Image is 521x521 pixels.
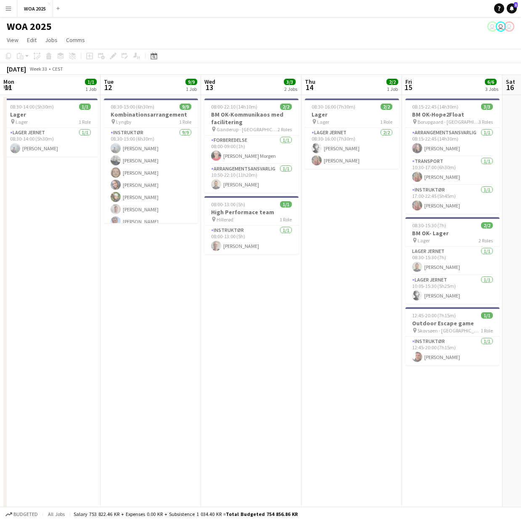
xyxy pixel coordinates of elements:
[204,196,299,254] app-job-card: 08:00-13:00 (5h)1/1High Performace team Hillerød1 RoleInstruktør1/108:00-13:00 (5h)[PERSON_NAME]
[405,157,500,185] app-card-role: Transport1/110:30-17:00 (6h30m)[PERSON_NAME]
[211,201,245,207] span: 08:00-13:00 (5h)
[405,319,500,327] h3: Outdoor Escape game
[3,35,22,45] a: View
[13,511,38,517] span: Budgeted
[204,136,299,164] app-card-role: Forberedelse1/108:00-09:00 (1h)[PERSON_NAME] Morgen
[116,119,132,125] span: Lyngby
[104,98,198,223] div: 08:30-15:00 (6h30m)9/9Kombinationsarrangement Lyngby1 RoleInstruktør9/908:30-15:00 (6h30m)[PERSON...
[505,82,515,92] span: 16
[405,337,500,365] app-card-role: Instruktør1/112:45-20:00 (7h15m)[PERSON_NAME]
[317,119,329,125] span: Lager
[381,104,392,110] span: 2/2
[412,312,456,319] span: 12:45-20:00 (7h15m)
[111,104,154,110] span: 08:30-15:00 (6h30m)
[485,86,498,92] div: 3 Jobs
[204,164,299,193] app-card-role: Arrangementsansvarlig1/110:50-22:10 (11h20m)[PERSON_NAME]
[63,35,88,45] a: Comms
[66,36,85,44] span: Comms
[103,82,114,92] span: 12
[7,65,26,73] div: [DATE]
[280,216,292,223] span: 1 Role
[204,98,299,193] app-job-card: 08:00-22:10 (14h10m)2/2BM OK-Kommunikaos med facilitering Ganderup - [GEOGRAPHIC_DATA]2 RolesForb...
[280,201,292,207] span: 1/1
[3,98,98,157] app-job-card: 08:30-14:00 (5h30m)1/1Lager Lager1 RoleLager Jernet1/108:30-14:00 (5h30m)[PERSON_NAME]
[2,82,14,92] span: 11
[217,126,278,133] span: Ganderup - [GEOGRAPHIC_DATA]
[85,86,96,92] div: 1 Job
[404,82,412,92] span: 15
[179,119,191,125] span: 1 Role
[387,86,398,92] div: 1 Job
[305,111,399,118] h3: Lager
[24,35,40,45] a: Edit
[504,21,514,32] app-user-avatar: Drift Drift
[305,98,399,169] app-job-card: 08:30-16:00 (7h30m)2/2Lager Lager1 RoleLager Jernet2/208:30-16:00 (7h30m)[PERSON_NAME][PERSON_NAME]
[204,78,215,85] span: Wed
[7,20,52,33] h1: WOA 2025
[418,237,430,244] span: Lager
[405,247,500,275] app-card-role: Lager Jernet1/108:30-15:30 (7h)[PERSON_NAME]
[485,79,497,85] span: 6/6
[380,119,392,125] span: 1 Role
[3,78,14,85] span: Mon
[3,111,98,118] h3: Lager
[180,104,191,110] span: 9/9
[17,0,53,17] button: WOA 2025
[16,119,28,125] span: Lager
[104,128,198,254] app-card-role: Instruktør9/908:30-15:00 (6h30m)[PERSON_NAME][PERSON_NAME][PERSON_NAME][PERSON_NAME][PERSON_NAME]...
[203,82,215,92] span: 13
[4,510,39,519] button: Budgeted
[204,208,299,216] h3: High Performace team
[27,36,37,44] span: Edit
[405,111,500,118] h3: BM OK-Hope2Float
[284,79,296,85] span: 3/3
[85,79,97,85] span: 1/1
[278,126,292,133] span: 2 Roles
[405,217,500,304] app-job-card: 08:30-15:30 (7h)2/2BM OK- Lager Lager2 RolesLager Jernet1/108:30-15:30 (7h)[PERSON_NAME]Lager Jer...
[479,119,493,125] span: 3 Roles
[185,79,197,85] span: 9/9
[481,312,493,319] span: 1/1
[304,82,315,92] span: 14
[412,104,458,110] span: 08:15-22:45 (14h30m)
[405,275,500,304] app-card-role: Lager Jernet1/110:05-15:30 (5h25m)[PERSON_NAME]
[7,36,19,44] span: View
[405,128,500,157] app-card-role: Arrangementsansvarlig1/108:15-22:45 (14h30m)[PERSON_NAME]
[481,327,493,334] span: 1 Role
[284,86,297,92] div: 2 Jobs
[10,104,54,110] span: 08:30-14:00 (5h30m)
[204,111,299,126] h3: BM OK-Kommunikaos med facilitering
[42,35,61,45] a: Jobs
[386,79,398,85] span: 2/2
[481,222,493,229] span: 2/2
[46,511,66,517] span: All jobs
[217,216,233,223] span: Hillerød
[405,78,412,85] span: Fri
[52,66,63,72] div: CEST
[506,78,515,85] span: Sat
[186,86,197,92] div: 1 Job
[481,104,493,110] span: 3/3
[479,237,493,244] span: 2 Roles
[280,104,292,110] span: 2/2
[418,119,479,125] span: Borupgaard - [GEOGRAPHIC_DATA]
[412,222,446,229] span: 08:30-15:30 (7h)
[405,307,500,365] app-job-card: 12:45-20:00 (7h15m)1/1Outdoor Escape game Skovsøen - [GEOGRAPHIC_DATA]1 RoleInstruktør1/112:45-20...
[74,511,298,517] div: Salary 753 822.46 KR + Expenses 0.00 KR + Subsistence 1 034.40 KR =
[28,66,49,72] span: Week 33
[312,104,355,110] span: 08:30-16:00 (7h30m)
[104,111,198,118] h3: Kombinationsarrangement
[405,185,500,214] app-card-role: Instruktør1/117:00-22:45 (5h45m)[PERSON_NAME]
[496,21,506,32] app-user-avatar: Bettina Madsen
[487,21,497,32] app-user-avatar: René Sandager
[79,104,91,110] span: 1/1
[514,2,518,8] span: 1
[507,3,517,13] a: 1
[405,98,500,214] div: 08:15-22:45 (14h30m)3/3BM OK-Hope2Float Borupgaard - [GEOGRAPHIC_DATA]3 RolesArrangementsansvarli...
